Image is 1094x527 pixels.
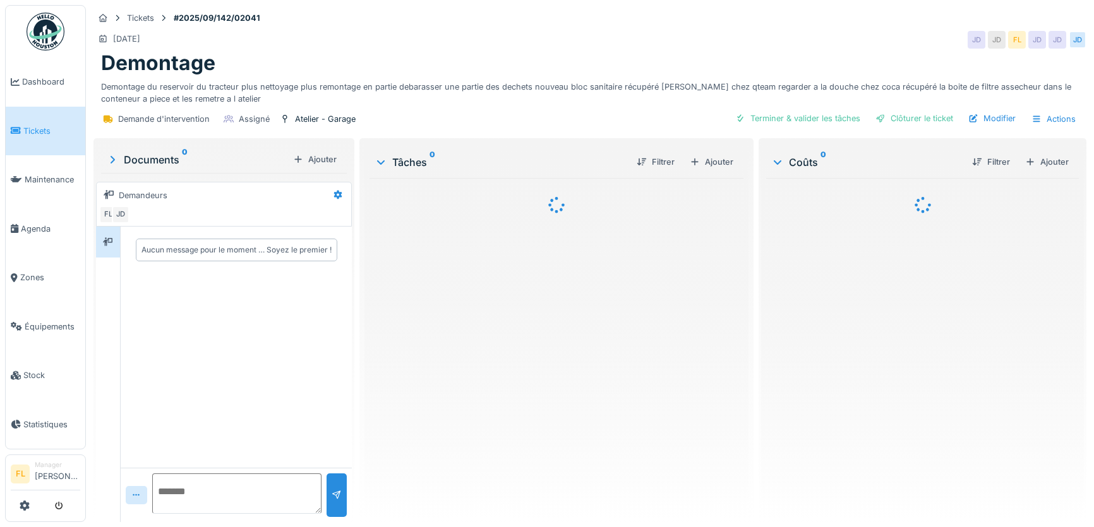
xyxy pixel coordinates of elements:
[295,113,356,125] div: Atelier - Garage
[106,152,288,167] div: Documents
[119,189,167,201] div: Demandeurs
[1026,110,1081,128] div: Actions
[1008,31,1026,49] div: FL
[23,369,80,381] span: Stock
[375,155,627,170] div: Tâches
[1028,31,1046,49] div: JD
[6,400,85,449] a: Statistiques
[6,302,85,352] a: Équipements
[1049,31,1066,49] div: JD
[101,76,1079,105] div: Demontage du reservoir du tracteur plus nettoyage plus remontage en partie debarasser une partie ...
[21,223,80,235] span: Agenda
[988,31,1006,49] div: JD
[632,153,680,170] div: Filtrer
[112,206,129,223] div: JD
[771,155,962,170] div: Coûts
[101,51,215,75] h1: Demontage
[127,12,154,24] div: Tickets
[685,153,738,170] div: Ajouter
[99,206,117,223] div: FL
[239,113,270,125] div: Assigné
[6,351,85,400] a: Stock
[6,155,85,204] a: Maintenance
[113,33,140,45] div: [DATE]
[27,13,64,50] img: Badge_color-CXgf-gQk.svg
[870,110,958,127] div: Clôturer le ticket
[11,460,80,490] a: FL Manager[PERSON_NAME]
[182,152,188,167] sup: 0
[6,204,85,254] a: Agenda
[6,57,85,107] a: Dashboard
[35,460,80,487] li: [PERSON_NAME]
[6,253,85,302] a: Zones
[967,153,1015,170] div: Filtrer
[169,12,265,24] strong: #2025/09/142/02041
[20,271,80,283] span: Zones
[23,418,80,430] span: Statistiques
[430,155,435,170] sup: 0
[25,174,80,186] span: Maintenance
[35,460,80,470] div: Manager
[1020,153,1074,170] div: Ajouter
[1069,31,1086,49] div: JD
[11,465,30,483] li: FL
[6,107,85,156] a: Tickets
[968,31,985,49] div: JD
[23,125,80,137] span: Tickets
[820,155,826,170] sup: 0
[22,76,80,88] span: Dashboard
[118,113,210,125] div: Demande d'intervention
[141,244,332,256] div: Aucun message pour le moment … Soyez le premier !
[963,110,1021,127] div: Modifier
[25,321,80,333] span: Équipements
[288,151,342,168] div: Ajouter
[730,110,865,127] div: Terminer & valider les tâches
